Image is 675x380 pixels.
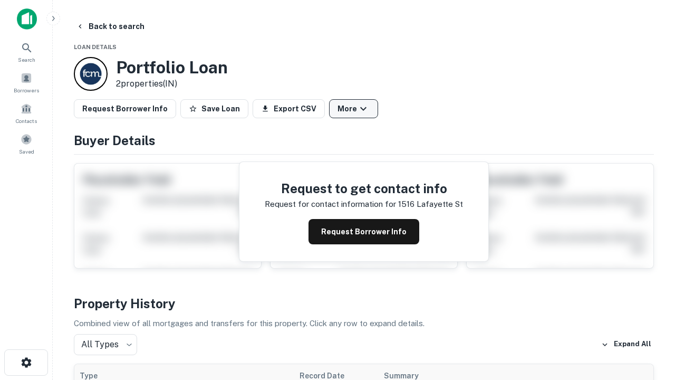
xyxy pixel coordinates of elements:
img: capitalize-icon.png [17,8,37,30]
h4: Request to get contact info [265,179,463,198]
button: Save Loan [180,99,248,118]
a: Search [3,37,50,66]
span: Saved [19,147,34,156]
button: More [329,99,378,118]
button: Export CSV [253,99,325,118]
span: Search [18,55,35,64]
button: Expand All [599,337,654,353]
a: Borrowers [3,68,50,97]
h3: Portfolio Loan [116,58,228,78]
h4: Property History [74,294,654,313]
a: Saved [3,129,50,158]
iframe: Chat Widget [622,262,675,312]
p: 2 properties (IN) [116,78,228,90]
a: Contacts [3,99,50,127]
p: 1516 lafayette st [398,198,463,211]
span: Borrowers [14,86,39,94]
span: Loan Details [74,44,117,50]
button: Request Borrower Info [308,219,419,244]
h4: Buyer Details [74,131,654,150]
p: Combined view of all mortgages and transfers for this property. Click any row to expand details. [74,317,654,330]
p: Request for contact information for [265,198,396,211]
button: Back to search [72,17,149,36]
span: Contacts [16,117,37,125]
div: All Types [74,334,137,355]
button: Request Borrower Info [74,99,176,118]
